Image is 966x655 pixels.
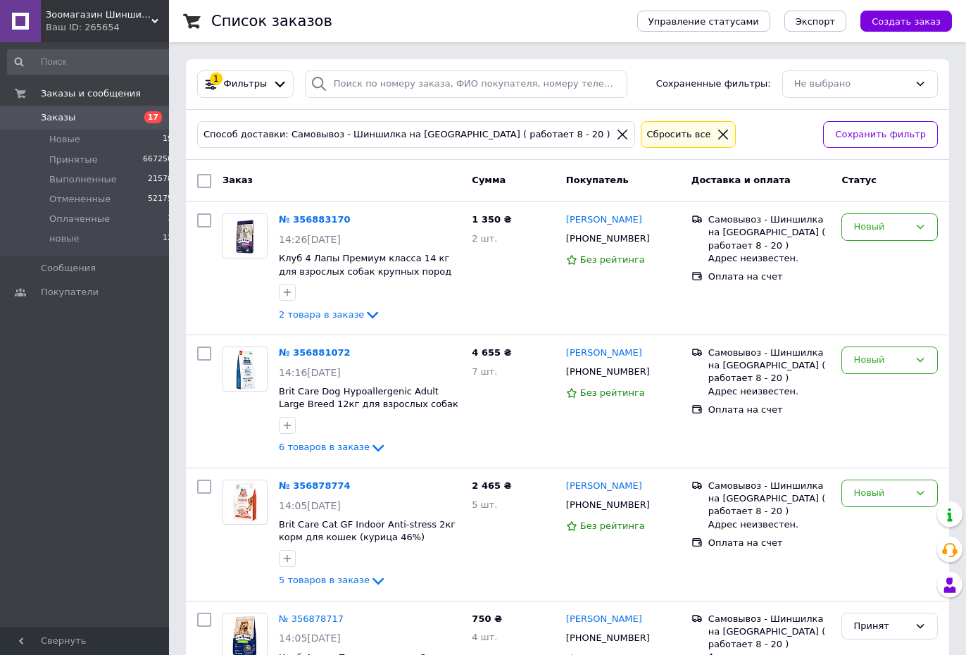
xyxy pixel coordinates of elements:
span: Создать заказ [872,16,941,27]
span: 2 товара в заказе [279,309,364,320]
div: Оплата на счет [708,404,831,416]
img: Фото товару [231,214,260,258]
span: 3 [168,213,172,225]
a: [PERSON_NAME] [566,213,642,227]
span: 2 465 ₴ [472,480,511,491]
span: 14:16[DATE] [279,367,341,378]
span: 4 655 ₴ [472,347,511,358]
span: 4 шт. [472,632,497,642]
div: Адрес неизвестен. [708,252,831,265]
a: [PERSON_NAME] [566,480,642,493]
span: Сумма [472,175,506,185]
a: № 356883170 [279,214,351,225]
a: Brit Care Dog Hypoallergenic Adult Large Breed 12кг для взрослых собак крупных пород (ягненок) [279,386,458,423]
span: Отмененные [49,193,111,206]
a: № 356878717 [279,613,344,624]
div: Оплата на счет [708,270,831,283]
span: 17 [144,111,162,123]
span: 14:26[DATE] [279,234,341,245]
div: Новый [853,353,909,368]
div: Самовывоз - Шиншилка на [GEOGRAPHIC_DATA] ( работает 8 - 20 ) [708,613,831,651]
span: 19 [163,133,172,146]
span: новые [49,232,79,245]
div: Самовывоз - Шиншилка на [GEOGRAPHIC_DATA] ( работает 8 - 20 ) [708,480,831,518]
span: Заказ [222,175,253,185]
div: Адрес неизвестен. [708,518,831,531]
span: Покупатели [41,286,99,299]
span: Без рейтинга [580,387,645,398]
div: Новый [853,486,909,501]
span: 21578 [148,173,172,186]
input: Поиск по номеру заказа, ФИО покупателя, номеру телефона, Email, номеру накладной [305,70,628,98]
span: Без рейтинга [580,254,645,265]
span: 14:05[DATE] [279,632,341,644]
div: [PHONE_NUMBER] [563,496,653,514]
span: Заказы и сообщения [41,87,141,100]
div: [PHONE_NUMBER] [563,363,653,381]
span: Без рейтинга [580,520,645,531]
div: Новый [853,220,909,235]
span: 12 [163,232,172,245]
span: Доставка и оплата [691,175,791,185]
span: 7 шт. [472,366,497,377]
span: Покупатель [566,175,629,185]
a: [PERSON_NAME] [566,347,642,360]
h1: Список заказов [211,13,332,30]
span: Новые [49,133,80,146]
a: [PERSON_NAME] [566,613,642,626]
a: 5 товаров в заказе [279,575,387,585]
a: Создать заказ [846,15,952,26]
img: Фото товару [232,480,258,524]
input: Поиск [7,49,174,75]
div: Оплата на счет [708,537,831,549]
div: Принят [853,619,909,634]
img: Фото товару [227,347,263,391]
div: Сбросить все [644,127,714,142]
span: 750 ₴ [472,613,502,624]
span: 2 шт. [472,233,497,244]
div: 1 [210,73,222,85]
a: № 356878774 [279,480,351,491]
span: 667250 [143,154,172,166]
span: Зоомагазин Шиншилка - Дискаунтер зоотоваров.Корма для кошек и собак. Ветеринарная аптека [46,8,151,21]
a: Фото товару [222,480,268,525]
span: Сохранить фильтр [835,127,926,142]
a: 2 товара в заказе [279,309,381,320]
span: 6 товаров в заказе [279,442,370,453]
button: Создать заказ [860,11,952,32]
div: Самовывоз - Шиншилка на [GEOGRAPHIC_DATA] ( работает 8 - 20 ) [708,347,831,385]
span: Экспорт [796,16,835,27]
span: Фильтры [224,77,268,91]
div: Способ доставки: Самовывоз - Шиншилка на [GEOGRAPHIC_DATA] ( работает 8 - 20 ) [201,127,613,142]
div: [PHONE_NUMBER] [563,230,653,248]
span: Сохраненные фильтры: [656,77,771,91]
span: 1 350 ₴ [472,214,511,225]
span: Выполненные [49,173,117,186]
span: Принятые [49,154,98,166]
span: Оплаченные [49,213,110,225]
div: Самовывоз - Шиншилка на [GEOGRAPHIC_DATA] ( работает 8 - 20 ) [708,213,831,252]
a: Клуб 4 Лапы Премиум класса 14 кг для взрослых собак крупных пород [279,253,451,277]
span: Сообщения [41,262,96,275]
a: Фото товару [222,347,268,392]
span: 5 товаров в заказе [279,575,370,586]
span: 14:05[DATE] [279,500,341,511]
a: Фото товару [222,213,268,258]
div: Ваш ID: 265654 [46,21,169,34]
span: Управление статусами [648,16,759,27]
button: Управление статусами [637,11,770,32]
span: 52175 [148,193,172,206]
a: 6 товаров в заказе [279,442,387,452]
div: Не выбрано [794,77,909,92]
div: [PHONE_NUMBER] [563,629,653,647]
span: Заказы [41,111,75,124]
span: 5 шт. [472,499,497,510]
button: Экспорт [784,11,846,32]
div: Адрес неизвестен. [708,385,831,398]
button: Сохранить фильтр [823,121,938,149]
a: Brit Care Cat GF Indoor Anti-stress 2кг корм для кошек (курица 46%) [279,519,456,543]
a: № 356881072 [279,347,351,358]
